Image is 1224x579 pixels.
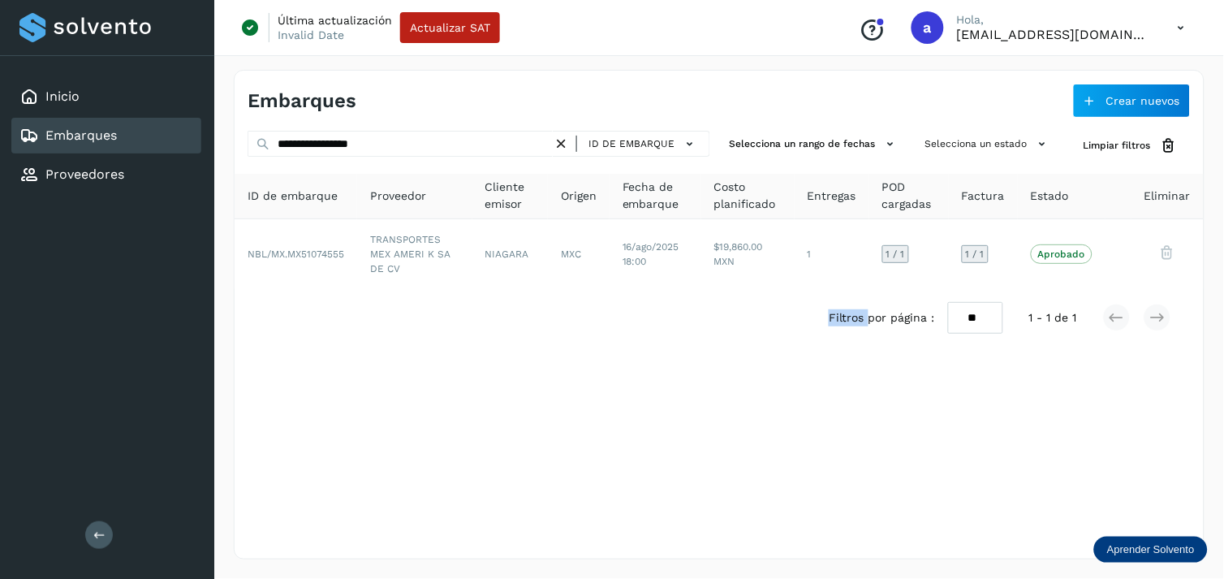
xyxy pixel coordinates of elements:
[45,127,117,143] a: Embarques
[248,248,344,260] span: NBL/MX.MX51074555
[584,132,703,156] button: ID de embarque
[886,249,905,259] span: 1 / 1
[278,13,392,28] p: Última actualización
[714,179,782,213] span: Costo planificado
[723,131,906,158] button: Selecciona un rango de fechas
[966,249,985,259] span: 1 / 1
[45,89,80,104] a: Inicio
[795,219,869,289] td: 1
[400,12,500,43] button: Actualizar SAT
[957,27,1152,42] p: alejperez@niagarawater.com
[882,179,936,213] span: POD cargadas
[701,219,795,289] td: $19,860.00 MXN
[829,309,935,326] span: Filtros por página :
[1038,248,1085,260] p: Aprobado
[957,13,1152,27] p: Hola,
[561,188,597,205] span: Origen
[11,157,201,192] div: Proveedores
[1073,84,1191,118] button: Crear nuevos
[808,188,856,205] span: Entregas
[1144,188,1191,205] span: Eliminar
[278,28,344,42] p: Invalid Date
[1106,95,1180,106] span: Crear nuevos
[1107,543,1195,556] p: Aprender Solvento
[11,118,201,153] div: Embarques
[248,188,338,205] span: ID de embarque
[472,219,548,289] td: NIAGARA
[1031,188,1069,205] span: Estado
[623,241,679,267] span: 16/ago/2025 18:00
[1071,131,1191,161] button: Limpiar filtros
[370,188,426,205] span: Proveedor
[357,219,472,289] td: TRANSPORTES MEX AMERI K SA DE CV
[919,131,1058,158] button: Selecciona un estado
[548,219,610,289] td: MXC
[11,79,201,115] div: Inicio
[962,188,1005,205] span: Factura
[1029,309,1077,326] span: 1 - 1 de 1
[623,179,688,213] span: Fecha de embarque
[45,166,124,182] a: Proveedores
[248,89,356,113] h4: Embarques
[588,136,674,151] span: ID de embarque
[410,22,490,33] span: Actualizar SAT
[485,179,535,213] span: Cliente emisor
[1094,537,1208,563] div: Aprender Solvento
[1084,138,1151,153] span: Limpiar filtros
